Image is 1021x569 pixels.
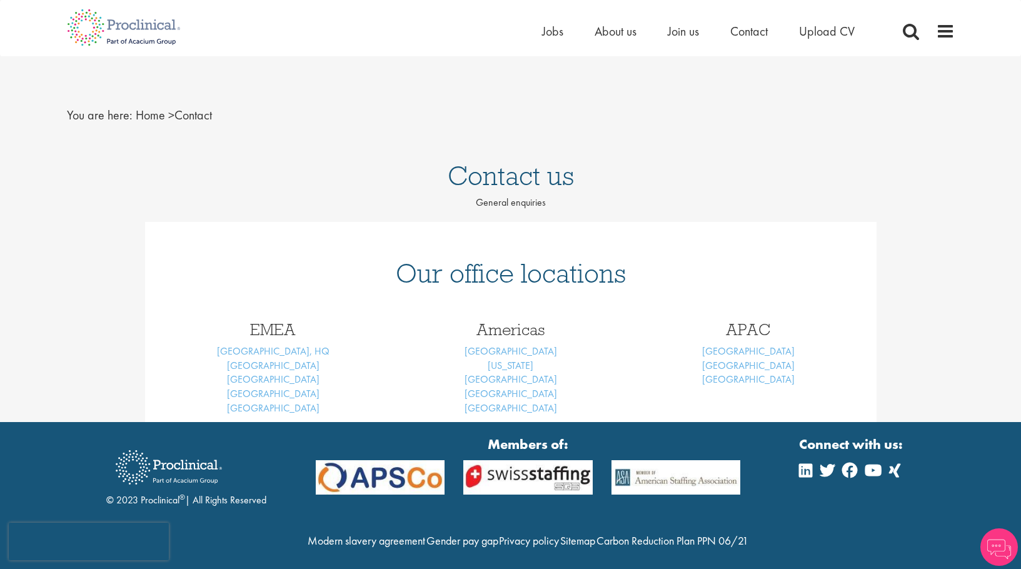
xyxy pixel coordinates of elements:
a: [GEOGRAPHIC_DATA] [227,387,319,400]
div: © 2023 Proclinical | All Rights Reserved [106,441,266,508]
a: Contact [730,23,768,39]
a: [GEOGRAPHIC_DATA] [227,359,319,372]
sup: ® [179,492,185,502]
iframe: reCAPTCHA [9,523,169,560]
strong: Connect with us: [799,435,905,454]
a: [GEOGRAPHIC_DATA] [465,401,557,415]
img: APSCo [454,460,602,495]
a: Carbon Reduction Plan PPN 06/21 [596,533,748,548]
img: Proclinical Recruitment [106,441,231,493]
span: Contact [136,107,212,123]
a: Join us [668,23,699,39]
h3: Americas [401,321,620,338]
a: Upload CV [799,23,855,39]
h3: EMEA [164,321,383,338]
a: [GEOGRAPHIC_DATA] [702,345,795,358]
a: [GEOGRAPHIC_DATA] [465,345,557,358]
a: Sitemap [560,533,595,548]
span: > [168,107,174,123]
a: [GEOGRAPHIC_DATA], HQ [217,345,329,358]
strong: Members of: [316,435,741,454]
img: Chatbot [980,528,1018,566]
img: APSCo [306,460,455,495]
a: Jobs [542,23,563,39]
a: [GEOGRAPHIC_DATA] [227,373,319,386]
a: Privacy policy [499,533,559,548]
a: [GEOGRAPHIC_DATA] [702,373,795,386]
h1: Our office locations [164,259,858,287]
a: About us [595,23,636,39]
h3: APAC [639,321,858,338]
img: APSCo [602,460,750,495]
a: [GEOGRAPHIC_DATA] [465,373,557,386]
a: Gender pay gap [426,533,498,548]
a: [GEOGRAPHIC_DATA] [227,401,319,415]
span: You are here: [67,107,133,123]
a: Modern slavery agreement [308,533,425,548]
a: breadcrumb link to Home [136,107,165,123]
a: [US_STATE] [488,359,533,372]
a: [GEOGRAPHIC_DATA] [702,359,795,372]
a: [GEOGRAPHIC_DATA] [465,387,557,400]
